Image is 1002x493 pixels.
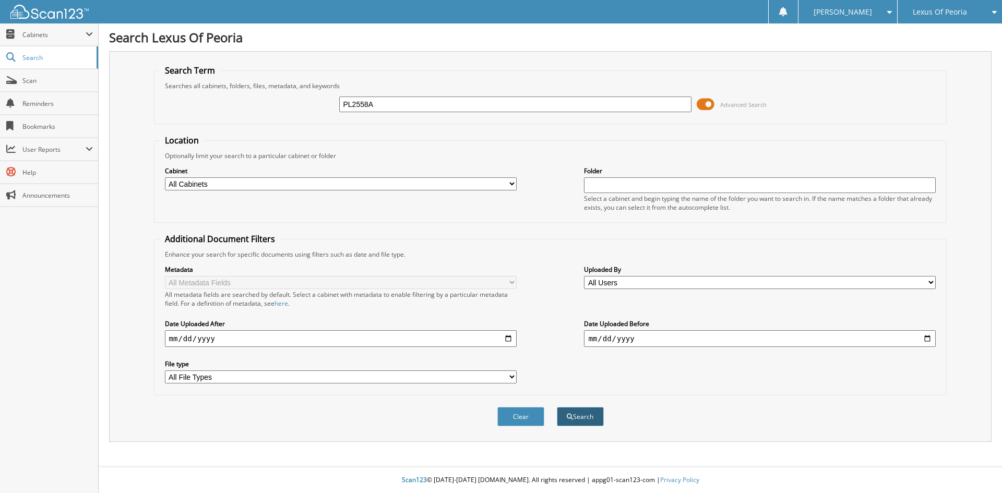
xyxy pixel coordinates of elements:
span: Scan [22,76,93,85]
div: Select a cabinet and begin typing the name of the folder you want to search in. If the name match... [584,194,936,212]
button: Search [557,407,604,426]
span: Announcements [22,191,93,200]
label: Metadata [165,265,517,274]
div: Optionally limit your search to a particular cabinet or folder [160,151,941,160]
span: Search [22,53,91,62]
div: All metadata fields are searched by default. Select a cabinet with metadata to enable filtering b... [165,290,517,308]
input: end [584,330,936,347]
iframe: Chat Widget [950,443,1002,493]
legend: Location [160,135,204,146]
img: scan123-logo-white.svg [10,5,89,19]
span: [PERSON_NAME] [814,9,872,15]
label: File type [165,359,517,368]
label: Date Uploaded Before [584,319,936,328]
span: User Reports [22,145,86,154]
label: Folder [584,166,936,175]
div: Searches all cabinets, folders, files, metadata, and keywords [160,81,941,90]
input: start [165,330,517,347]
span: Help [22,168,93,177]
div: Enhance your search for specific documents using filters such as date and file type. [160,250,941,259]
legend: Search Term [160,65,220,76]
span: Reminders [22,99,93,108]
button: Clear [497,407,544,426]
span: Lexus Of Peoria [913,9,967,15]
a: here [275,299,288,308]
label: Date Uploaded After [165,319,517,328]
label: Cabinet [165,166,517,175]
a: Privacy Policy [660,475,699,484]
label: Uploaded By [584,265,936,274]
div: © [DATE]-[DATE] [DOMAIN_NAME]. All rights reserved | appg01-scan123-com | [99,467,1002,493]
h1: Search Lexus Of Peoria [109,29,992,46]
span: Scan123 [402,475,427,484]
span: Advanced Search [720,101,767,109]
span: Cabinets [22,30,86,39]
legend: Additional Document Filters [160,233,280,245]
span: Bookmarks [22,122,93,131]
